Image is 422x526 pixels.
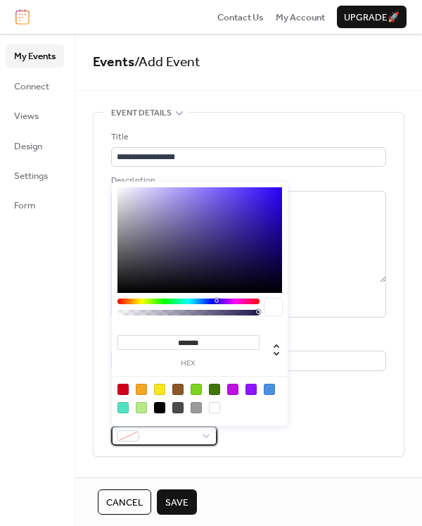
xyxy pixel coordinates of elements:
button: Upgrade🚀 [337,6,407,28]
div: #D0021B [117,384,129,395]
span: Save [165,496,188,510]
a: Events [93,49,134,75]
span: Contact Us [217,11,264,25]
img: logo [15,9,30,25]
button: Save [157,489,197,515]
a: Settings [6,164,64,187]
div: #F5A623 [136,384,147,395]
span: Form [14,199,36,213]
span: Upgrade 🚀 [344,11,399,25]
a: Contact Us [217,10,264,24]
span: Date and time [111,474,171,488]
div: #4A4A4A [172,402,184,413]
span: Cancel [106,496,143,510]
span: Connect [14,80,49,94]
div: #8B572A [172,384,184,395]
div: #50E3C2 [117,402,129,413]
a: Form [6,194,64,216]
a: Connect [6,75,64,97]
div: Title [111,130,383,144]
a: My Account [276,10,325,24]
span: Design [14,139,42,154]
div: #7ED321 [191,384,202,395]
label: hex [117,360,260,368]
div: #417505 [209,384,220,395]
div: #BD10E0 [227,384,238,395]
a: My Events [6,44,64,67]
div: #FFFFFF [209,402,220,413]
div: #B8E986 [136,402,147,413]
span: My Events [14,49,56,63]
span: Views [14,109,39,123]
a: Views [6,104,64,127]
span: My Account [276,11,325,25]
div: #9B9B9B [191,402,202,413]
div: #4A90E2 [264,384,275,395]
button: Cancel [98,489,151,515]
div: #000000 [154,402,165,413]
a: Design [6,134,64,157]
span: / Add Event [134,49,200,75]
div: #9013FE [245,384,257,395]
div: #F8E71C [154,384,165,395]
span: Event details [111,106,172,120]
span: Settings [14,169,48,183]
div: Description [111,174,383,188]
